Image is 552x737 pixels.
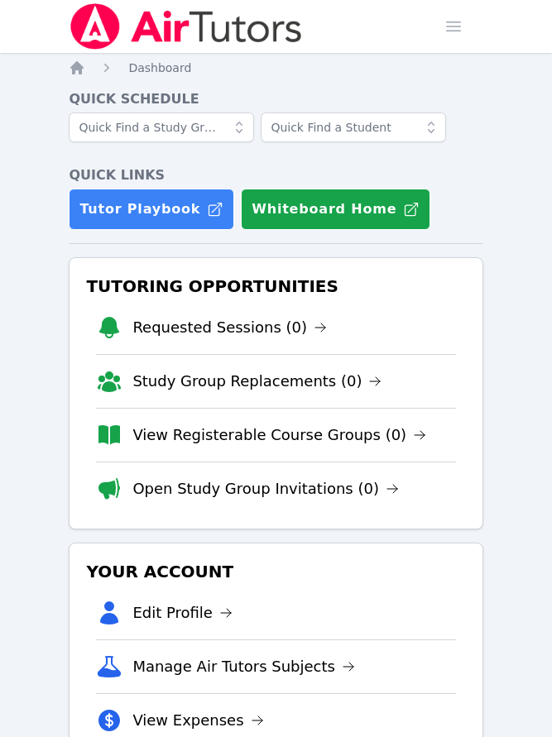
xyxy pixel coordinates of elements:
input: Quick Find a Study Group [69,112,254,142]
a: Tutor Playbook [69,189,234,230]
a: Dashboard [128,60,191,76]
a: View Registerable Course Groups (0) [132,424,426,447]
a: Requested Sessions (0) [132,316,327,339]
h3: Tutoring Opportunities [83,271,468,301]
h4: Quick Schedule [69,89,482,109]
a: Manage Air Tutors Subjects [132,655,355,678]
a: Open Study Group Invitations (0) [132,477,399,500]
a: View Expenses [132,709,263,732]
nav: Breadcrumb [69,60,482,76]
button: Whiteboard Home [241,189,430,230]
h4: Quick Links [69,165,482,185]
span: Dashboard [128,61,191,74]
a: Study Group Replacements (0) [132,370,382,393]
input: Quick Find a Student [261,112,446,142]
h3: Your Account [83,557,468,586]
img: Air Tutors [69,3,303,50]
a: Edit Profile [132,601,233,625]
